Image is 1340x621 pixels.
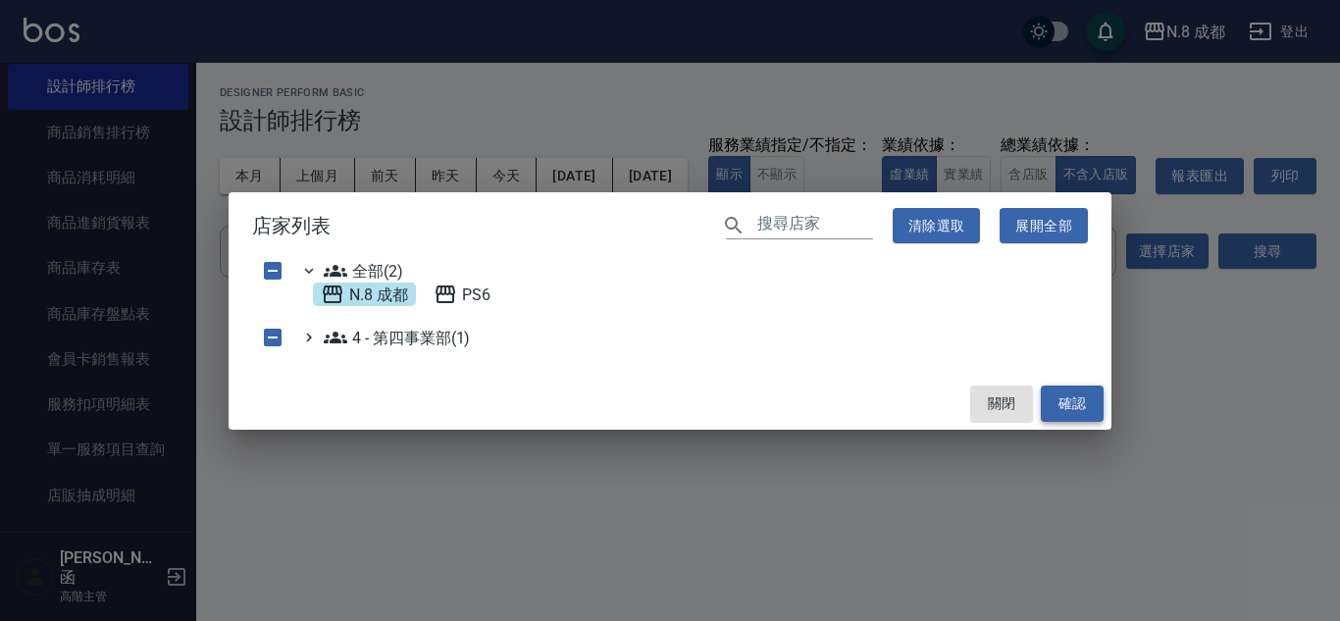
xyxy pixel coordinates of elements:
input: 搜尋店家 [757,211,873,239]
span: N.8 成都 [321,283,408,306]
span: 4 - 第四事業部(1) [324,326,470,349]
button: 展開全部 [1000,208,1088,244]
button: 確認 [1041,386,1104,422]
button: 關閉 [970,386,1033,422]
h2: 店家列表 [229,192,1111,260]
span: PS6 [434,283,490,306]
span: 全部(2) [324,259,403,283]
button: 清除選取 [893,208,981,244]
